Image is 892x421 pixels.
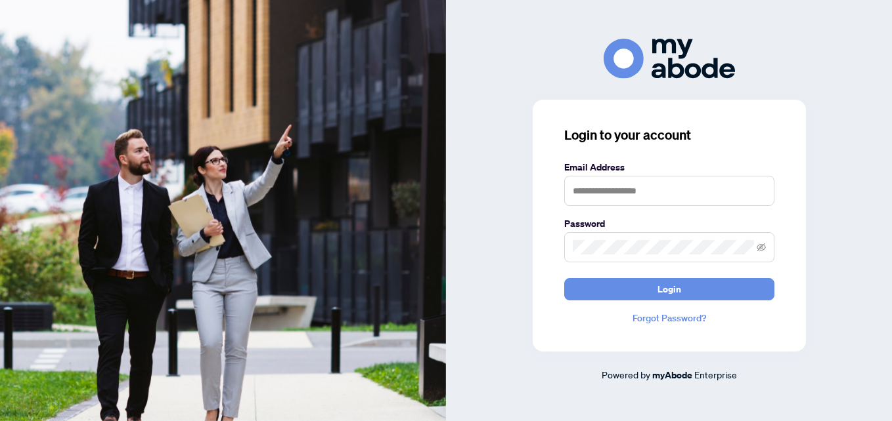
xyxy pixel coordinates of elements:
span: Powered by [602,369,650,380]
label: Password [564,216,774,231]
span: eye-invisible [757,243,766,252]
label: Email Address [564,160,774,174]
button: Login [564,278,774,300]
span: Login [658,279,681,300]
a: Forgot Password? [564,311,774,325]
a: myAbode [652,368,692,382]
h3: Login to your account [564,126,774,144]
span: Enterprise [694,369,737,380]
img: ma-logo [604,39,735,79]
